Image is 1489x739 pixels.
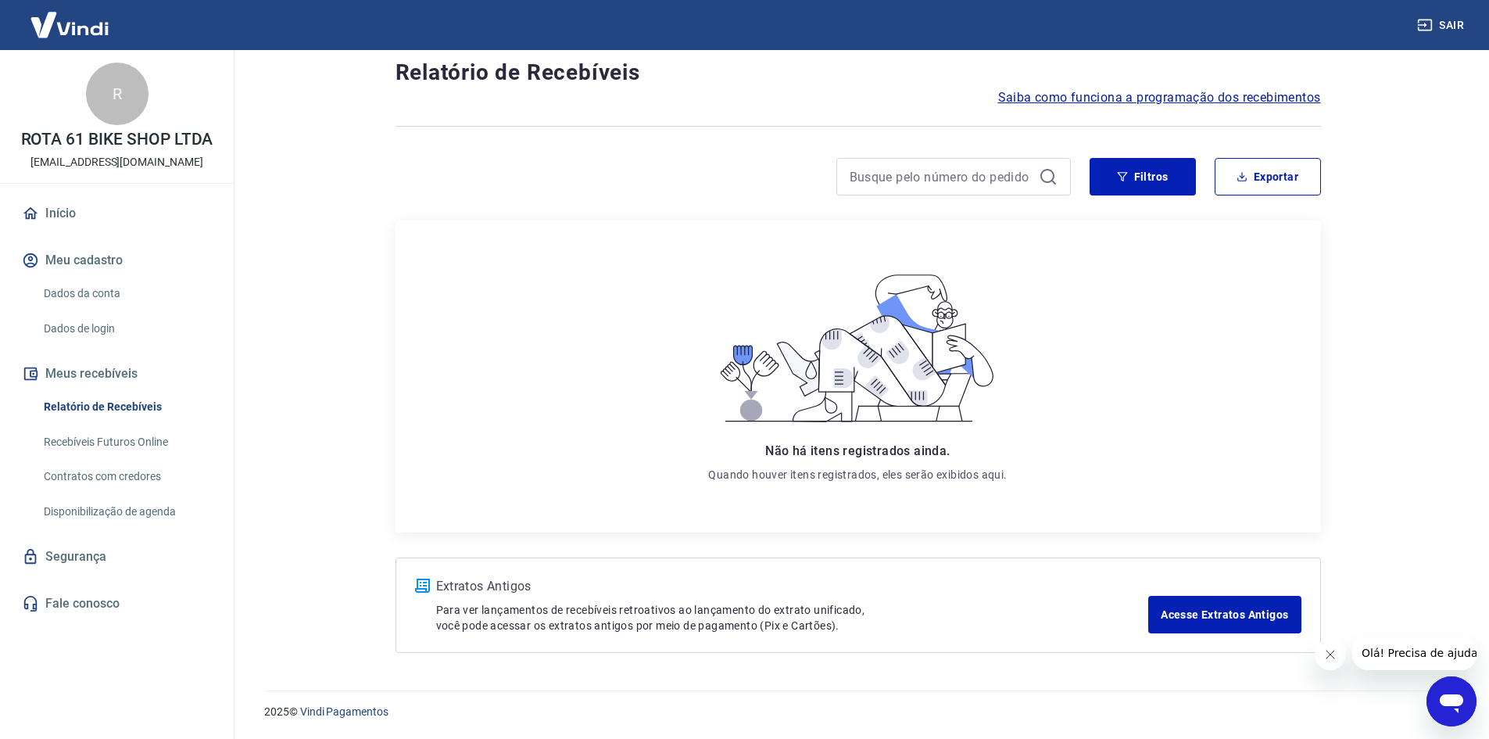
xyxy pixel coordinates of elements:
img: Vindi [19,1,120,48]
span: Não há itens registrados ainda. [765,443,950,458]
iframe: Mensagem da empresa [1352,636,1476,670]
p: 2025 © [264,704,1451,720]
button: Meus recebíveis [19,357,215,391]
a: Acesse Extratos Antigos [1148,596,1301,633]
a: Fale conosco [19,587,215,621]
a: Relatório de Recebíveis [38,391,215,423]
h4: Relatório de Recebíveis [396,57,1321,88]
button: Filtros [1090,158,1196,196]
p: Quando houver itens registrados, eles serão exibidos aqui. [708,467,1007,483]
a: Recebíveis Futuros Online [38,426,215,458]
a: Contratos com credores [38,461,215,493]
p: Para ver lançamentos de recebíveis retroativos ao lançamento do extrato unificado, você pode aces... [436,602,1149,633]
a: Início [19,196,215,231]
iframe: Fechar mensagem [1315,639,1346,670]
div: R [86,63,149,125]
span: Olá! Precisa de ajuda? [9,11,131,23]
button: Exportar [1215,158,1321,196]
p: Extratos Antigos [436,577,1149,596]
a: Segurança [19,540,215,574]
iframe: Botão para abrir a janela de mensagens [1426,676,1476,726]
a: Disponibilização de agenda [38,496,215,528]
a: Saiba como funciona a programação dos recebimentos [998,88,1321,107]
p: ROTA 61 BIKE SHOP LTDA [21,131,213,148]
img: ícone [415,579,430,593]
button: Meu cadastro [19,243,215,278]
button: Sair [1414,11,1470,40]
a: Dados da conta [38,278,215,310]
input: Busque pelo número do pedido [850,165,1033,188]
p: [EMAIL_ADDRESS][DOMAIN_NAME] [30,154,203,170]
a: Vindi Pagamentos [300,705,388,718]
a: Dados de login [38,313,215,345]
